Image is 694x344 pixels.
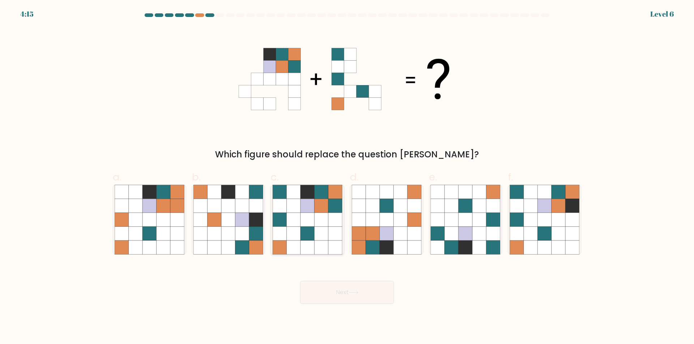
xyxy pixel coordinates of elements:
[20,9,34,19] div: 4:15
[113,170,121,184] span: a.
[300,281,394,304] button: Next
[508,170,513,184] span: f.
[271,170,279,184] span: c.
[350,170,359,184] span: d.
[650,9,674,19] div: Level 6
[192,170,201,184] span: b.
[117,148,577,161] div: Which figure should replace the question [PERSON_NAME]?
[429,170,437,184] span: e.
